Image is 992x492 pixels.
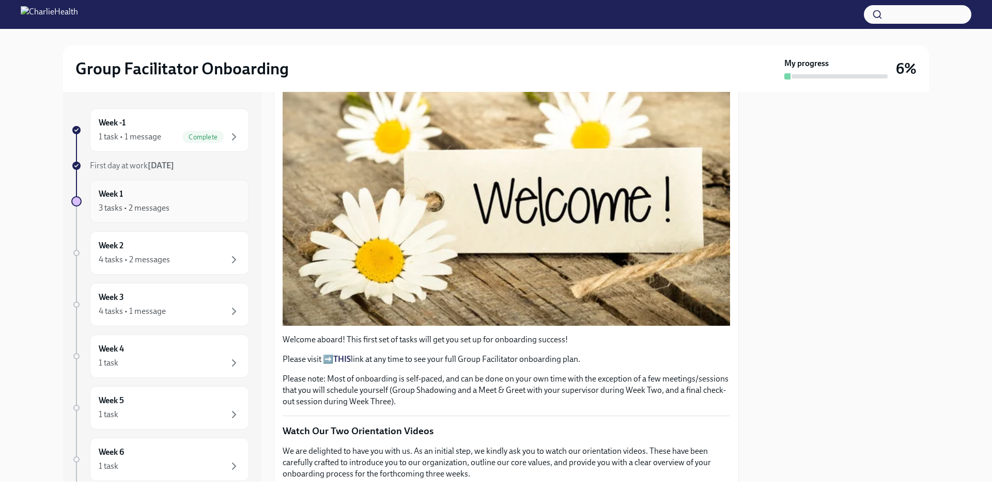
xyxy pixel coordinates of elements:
a: Week 34 tasks • 1 message [71,283,249,326]
div: 1 task [99,357,118,369]
a: First day at work[DATE] [71,160,249,171]
div: 3 tasks • 2 messages [99,202,169,214]
a: Week -11 task • 1 messageComplete [71,108,249,152]
h6: Week 6 [99,447,124,458]
span: Complete [182,133,224,141]
h3: 6% [896,59,917,78]
span: First day at work [90,161,174,170]
p: Watch Our Two Orientation Videos [283,424,730,438]
a: Week 61 task [71,438,249,481]
a: Week 51 task [71,386,249,430]
p: We are delighted to have you with us. As an initial step, we kindly ask you to watch our orientat... [283,446,730,480]
h6: Week 2 [99,240,123,251]
h6: Week 5 [99,395,124,406]
h6: Week 3 [99,292,124,303]
p: Welcome aboard! This first set of tasks will get you set up for onboarding success! [283,334,730,345]
h6: Week 1 [99,188,123,200]
a: Week 24 tasks • 2 messages [71,231,249,275]
h2: Group Facilitator Onboarding [75,58,289,79]
a: THIS [333,354,351,364]
strong: My progress [784,58,829,69]
div: 4 tasks • 1 message [99,306,166,317]
h6: Week 4 [99,343,124,355]
div: 1 task [99,461,118,472]
div: 4 tasks • 2 messages [99,254,170,265]
div: 1 task • 1 message [99,131,161,142]
strong: [DATE] [148,161,174,170]
p: Please visit ➡️ link at any time to see your full Group Facilitator onboarding plan. [283,354,730,365]
p: Please note: Most of onboarding is self-paced, and can be done on your own time with the exceptio... [283,373,730,407]
h6: Week -1 [99,117,126,129]
a: Week 13 tasks • 2 messages [71,180,249,223]
a: Week 41 task [71,335,249,378]
button: Zoom image [283,57,730,326]
div: 1 task [99,409,118,420]
img: CharlieHealth [21,6,78,23]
